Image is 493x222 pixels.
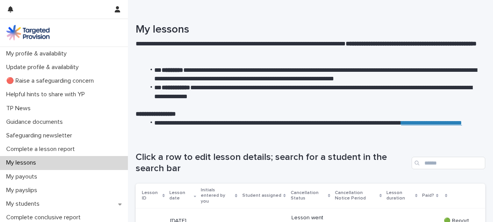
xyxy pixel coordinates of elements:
[3,146,81,153] p: Complete a lesson report
[136,23,479,36] h1: My lessons
[3,50,73,57] p: My profile & availability
[3,159,42,166] p: My lessons
[142,189,160,203] p: Lesson ID
[412,157,485,169] input: Search
[6,25,50,40] img: M5nRWzHhSzIhMunXDL62
[169,189,191,203] p: Lesson date
[3,91,91,98] p: Helpful hints to share with YP
[291,189,326,203] p: Cancellation Status
[201,186,233,206] p: Initials entered by you
[3,214,87,221] p: Complete conclusive report
[3,187,43,194] p: My payslips
[3,200,46,208] p: My students
[242,191,281,200] p: Student assigned
[422,191,434,200] p: Paid?
[386,189,413,203] p: Lesson duration
[136,152,409,174] h1: Click a row to edit lesson details; search for a student in the search bar
[3,77,100,85] p: 🔴 Raise a safeguarding concern
[3,105,37,112] p: TP News
[3,64,85,71] p: Update profile & availability
[335,189,378,203] p: Cancellation Notice Period
[3,173,43,180] p: My payouts
[3,132,78,139] p: Safeguarding newsletter
[3,118,69,126] p: Guidance documents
